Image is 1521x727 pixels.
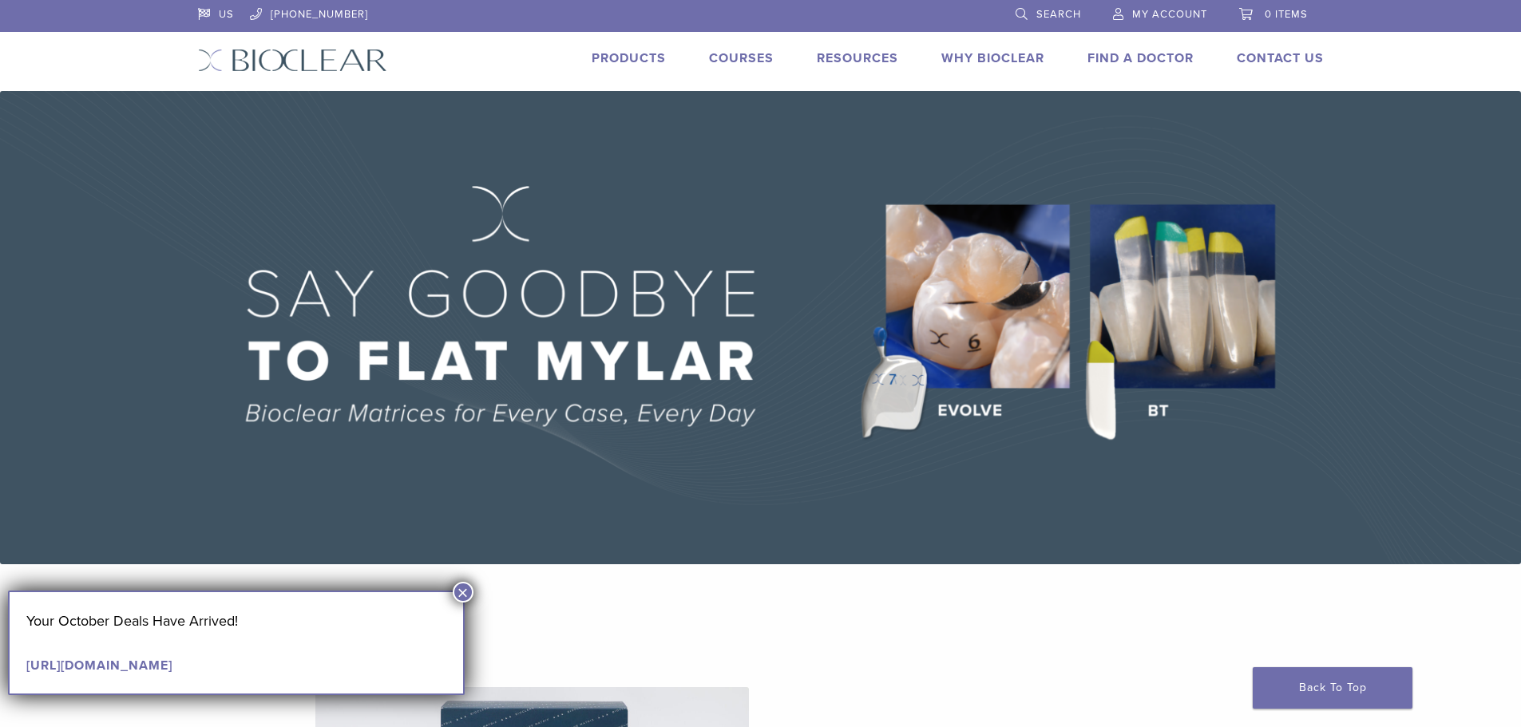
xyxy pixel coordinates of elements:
a: Why Bioclear [941,50,1044,66]
a: Back To Top [1253,667,1412,709]
a: [URL][DOMAIN_NAME] [26,658,172,674]
a: Products [592,50,666,66]
a: Resources [817,50,898,66]
img: Bioclear [198,49,387,72]
button: Close [453,582,473,603]
a: Find A Doctor [1087,50,1194,66]
span: 0 items [1265,8,1308,21]
p: Your October Deals Have Arrived! [26,609,446,633]
a: Contact Us [1237,50,1324,66]
span: Search [1036,8,1081,21]
span: My Account [1132,8,1207,21]
a: Courses [709,50,774,66]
